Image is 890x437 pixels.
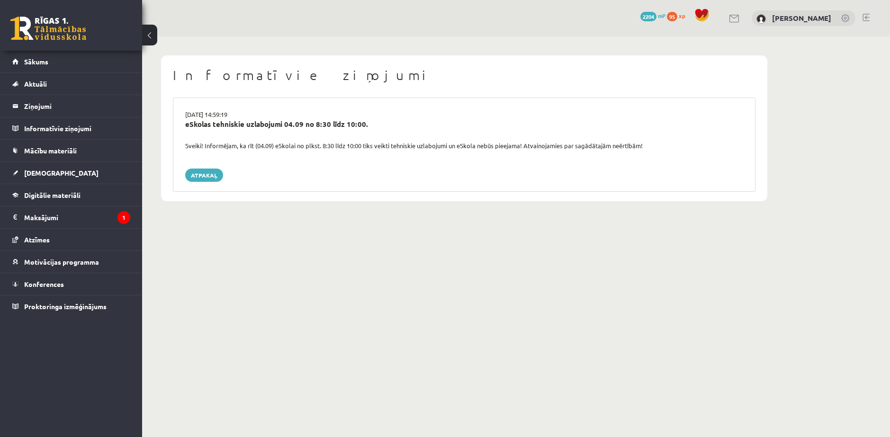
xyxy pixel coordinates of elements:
h1: Informatīvie ziņojumi [173,67,755,83]
span: Motivācijas programma [24,258,99,266]
i: 1 [117,211,130,224]
span: Proktoringa izmēģinājums [24,302,107,311]
span: mP [658,12,665,19]
a: Informatīvie ziņojumi [12,117,130,139]
a: Konferences [12,273,130,295]
span: Mācību materiāli [24,146,77,155]
a: Rīgas 1. Tālmācības vidusskola [10,17,86,40]
a: Sākums [12,51,130,72]
div: [DATE] 14:59:19 [178,110,750,119]
span: Sākums [24,57,48,66]
span: Konferences [24,280,64,288]
div: eSkolas tehniskie uzlabojumi 04.09 no 8:30 līdz 10:00. [185,119,743,130]
a: Atpakaļ [185,169,223,182]
legend: Ziņojumi [24,95,130,117]
img: Baiba Gertnere [756,14,766,24]
a: Maksājumi1 [12,206,130,228]
a: Digitālie materiāli [12,184,130,206]
span: 2204 [640,12,656,21]
div: Sveiki! Informējam, ka rīt (04.09) eSkolai no plkst. 8:30 līdz 10:00 tiks veikti tehniskie uzlabo... [178,141,750,151]
span: xp [679,12,685,19]
legend: Maksājumi [24,206,130,228]
a: [DEMOGRAPHIC_DATA] [12,162,130,184]
a: [PERSON_NAME] [772,13,831,23]
a: Aktuāli [12,73,130,95]
a: 2204 mP [640,12,665,19]
span: [DEMOGRAPHIC_DATA] [24,169,99,177]
legend: Informatīvie ziņojumi [24,117,130,139]
span: Digitālie materiāli [24,191,81,199]
a: Mācību materiāli [12,140,130,161]
a: 95 xp [667,12,690,19]
span: Aktuāli [24,80,47,88]
span: Atzīmes [24,235,50,244]
a: Proktoringa izmēģinājums [12,295,130,317]
a: Motivācijas programma [12,251,130,273]
a: Atzīmes [12,229,130,250]
span: 95 [667,12,677,21]
a: Ziņojumi [12,95,130,117]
